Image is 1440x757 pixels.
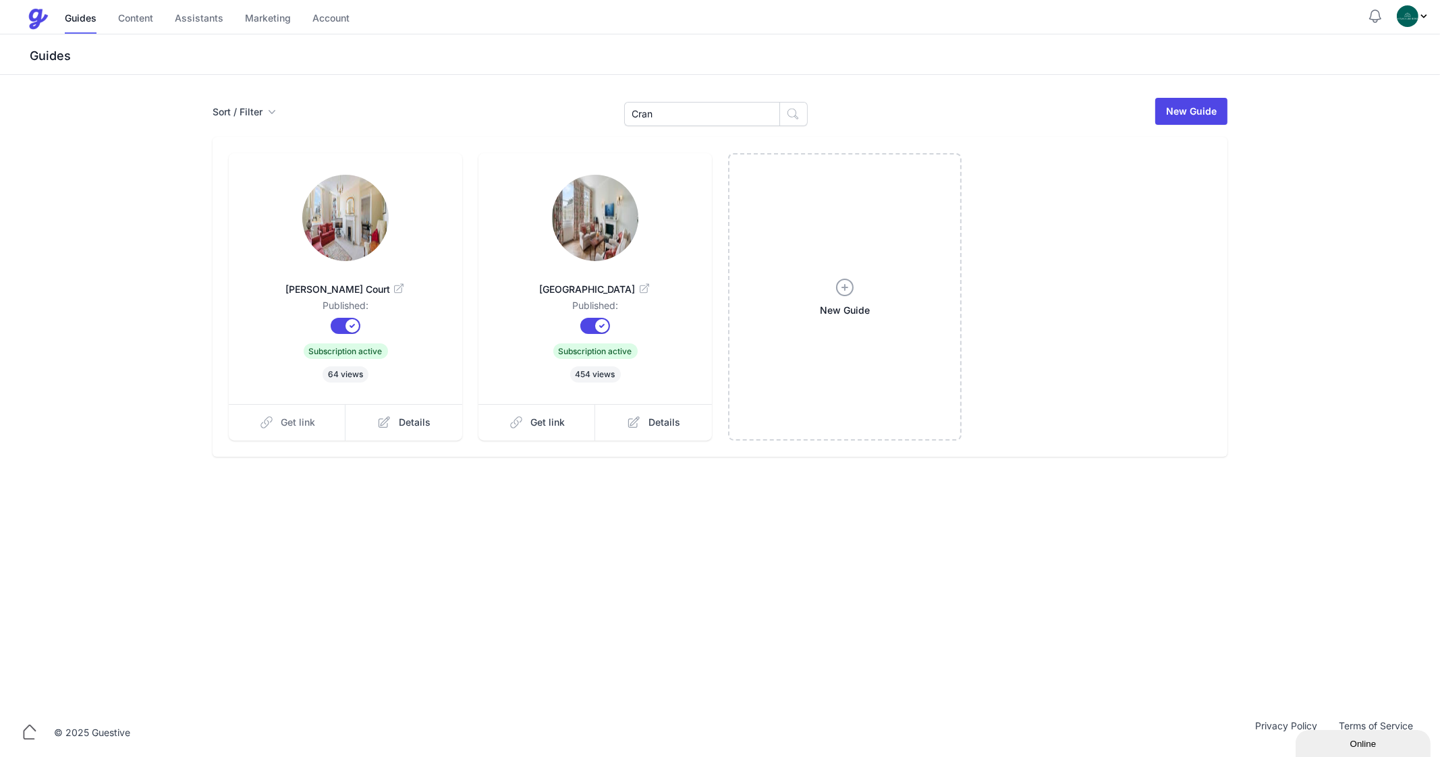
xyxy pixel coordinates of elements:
a: [GEOGRAPHIC_DATA] [500,267,690,299]
span: 454 views [570,366,621,383]
span: 64 views [323,366,368,383]
span: Get link [531,416,565,429]
a: Details [345,404,462,441]
a: Details [595,404,712,441]
dd: Published: [500,299,690,318]
input: Search Guides [624,102,780,126]
div: © 2025 Guestive [54,726,130,739]
a: Get link [478,404,596,441]
span: Details [648,416,680,429]
a: [PERSON_NAME] Court [250,267,441,299]
div: Profile Menu [1397,5,1429,27]
a: Marketing [245,5,291,34]
a: Content [118,5,153,34]
h3: Guides [27,48,1440,64]
iframe: chat widget [1296,727,1433,757]
a: Account [312,5,350,34]
span: Subscription active [304,343,388,359]
a: Privacy Policy [1244,719,1328,746]
img: qn43kddnhqkdk5zv88wwb1yr7rah [302,175,389,261]
span: [PERSON_NAME] Court [250,283,441,296]
a: Terms of Service [1328,719,1424,746]
span: Details [399,416,431,429]
span: Subscription active [553,343,638,359]
a: New Guide [1155,98,1227,125]
dd: Published: [250,299,441,318]
a: Assistants [175,5,223,34]
span: [GEOGRAPHIC_DATA] [500,283,690,296]
button: Sort / Filter [213,105,276,119]
span: New Guide [820,304,870,317]
span: Get link [281,416,316,429]
a: New Guide [728,153,962,441]
img: lnoviaqi6mqt7vxg6bfgdzwzssu3 [552,175,638,261]
button: Notifications [1367,8,1383,24]
img: oovs19i4we9w73xo0bfpgswpi0cd [1397,5,1418,27]
img: Guestive Guides [27,8,49,30]
a: Guides [65,5,96,34]
a: Get link [229,404,346,441]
